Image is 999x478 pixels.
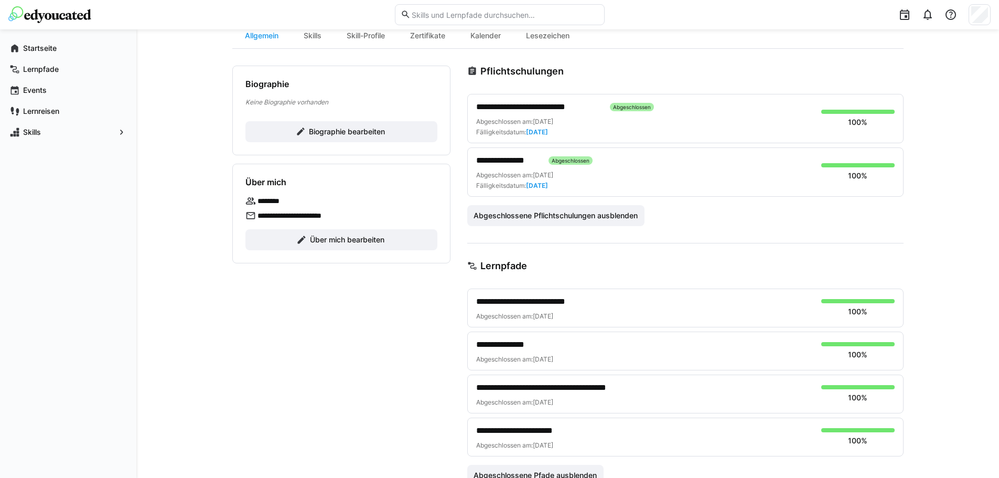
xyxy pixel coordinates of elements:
div: 100% [848,349,867,360]
span: Biographie bearbeiten [307,126,386,137]
span: [DATE] [533,355,553,363]
div: Skill-Profile [334,23,398,48]
div: Allgemein [232,23,291,48]
span: [DATE] [526,128,548,136]
div: Abgeschlossen [610,103,654,111]
span: [DATE] [533,118,553,125]
div: Abgeschlossen am: [476,312,813,321]
button: Über mich bearbeiten [245,229,437,250]
p: Keine Biographie vorhanden [245,98,437,107]
div: Lesezeichen [513,23,582,48]
h3: Lernpfade [480,260,527,272]
div: Zertifikate [398,23,458,48]
button: Abgeschlossene Pflichtschulungen ausblenden [467,205,645,226]
span: Abgeschlossene Pflichtschulungen ausblenden [472,210,639,221]
div: 100% [848,392,867,403]
div: 100% [848,171,867,181]
span: Über mich bearbeiten [308,235,386,245]
h4: Biographie [245,79,289,89]
span: [DATE] [533,312,553,320]
input: Skills und Lernpfade durchsuchen… [411,10,598,19]
h3: Pflichtschulungen [480,66,564,77]
button: Biographie bearbeiten [245,121,437,142]
span: [DATE] [533,441,553,449]
div: Abgeschlossen am: [476,171,553,179]
div: Kalender [458,23,513,48]
div: Skills [291,23,334,48]
span: [DATE] [533,171,553,179]
div: 100% [848,306,867,317]
div: Abgeschlossen am: [476,118,553,126]
div: Fälligkeitsdatum: [476,182,548,190]
div: 100% [848,117,867,128]
span: [DATE] [526,182,548,189]
h4: Über mich [245,177,286,187]
div: Abgeschlossen am: [476,355,813,364]
div: 100% [848,435,867,446]
div: Abgeschlossen am: [476,398,813,407]
div: Abgeschlossen am: [476,441,813,450]
div: Abgeschlossen [549,156,593,165]
span: [DATE] [533,398,553,406]
div: Fälligkeitsdatum: [476,128,548,136]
